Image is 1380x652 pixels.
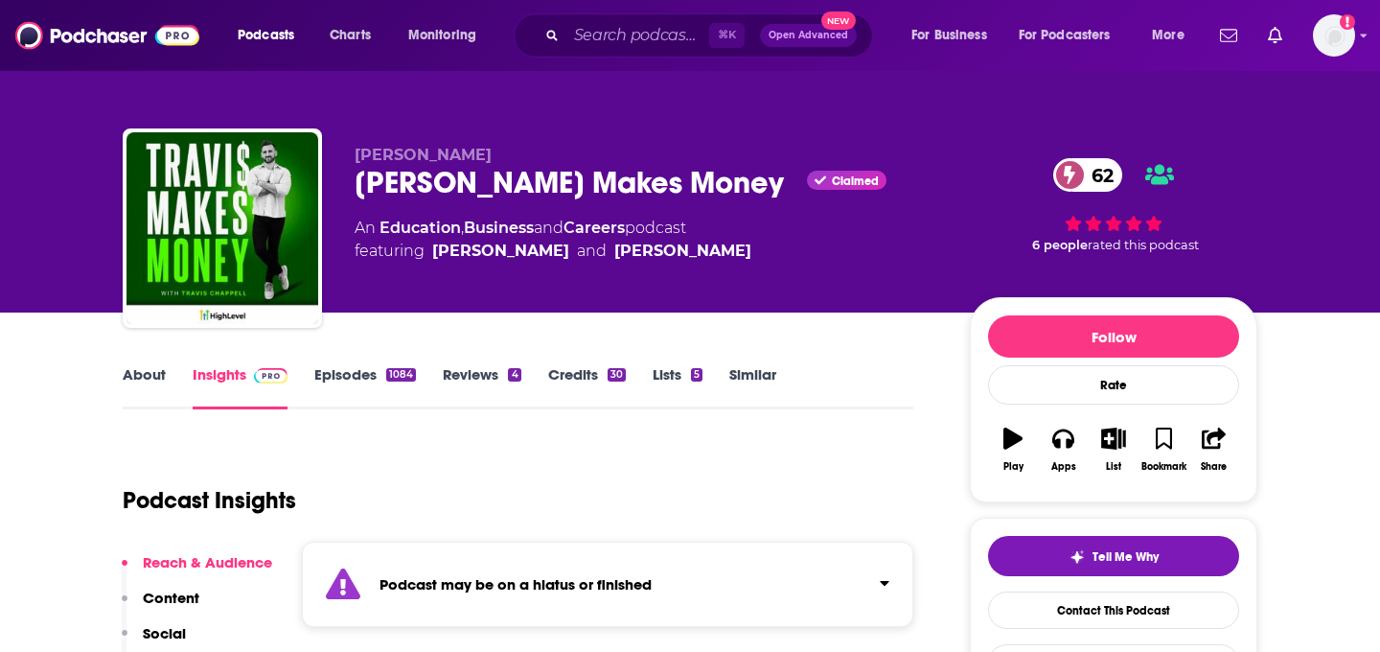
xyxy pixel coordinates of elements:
[566,20,709,51] input: Search podcasts, credits, & more...
[143,553,272,571] p: Reach & Audience
[1019,22,1111,49] span: For Podcasters
[577,240,607,263] span: and
[126,132,318,324] img: Travis Makes Money
[1088,238,1199,252] span: rated this podcast
[508,368,520,382] div: 4
[988,592,1239,629] a: Contact This Podcast
[970,146,1257,265] div: 62 6 peoplerated this podcast
[314,365,416,409] a: Episodes1084
[534,219,563,237] span: and
[1092,549,1159,565] span: Tell Me Why
[122,553,272,589] button: Reach & Audience
[1038,415,1088,484] button: Apps
[691,368,702,382] div: 5
[821,12,856,30] span: New
[988,415,1038,484] button: Play
[432,240,569,263] a: Eric Skwarczynski
[1072,158,1123,192] span: 62
[238,22,294,49] span: Podcasts
[1141,461,1186,473] div: Bookmark
[898,20,1011,51] button: open menu
[1138,415,1188,484] button: Bookmark
[1313,14,1355,57] img: User Profile
[1340,14,1355,30] svg: Add a profile image
[302,542,913,627] section: Click to expand status details
[123,365,166,409] a: About
[330,22,371,49] span: Charts
[1051,461,1076,473] div: Apps
[123,486,296,515] h1: Podcast Insights
[379,575,652,594] strong: Podcast may be on a hiatus or finished
[1138,20,1208,51] button: open menu
[1053,158,1123,192] a: 62
[143,589,199,607] p: Content
[1313,14,1355,57] span: Logged in as megcassidy
[729,365,776,409] a: Similar
[355,146,492,164] span: [PERSON_NAME]
[1260,19,1290,52] a: Show notifications dropdown
[988,536,1239,576] button: tell me why sparkleTell Me Why
[254,368,287,384] img: Podchaser Pro
[1201,461,1227,473] div: Share
[443,365,520,409] a: Reviews4
[224,20,319,51] button: open menu
[709,23,745,48] span: ⌘ K
[911,22,987,49] span: For Business
[193,365,287,409] a: InsightsPodchaser Pro
[15,17,199,54] img: Podchaser - Follow, Share and Rate Podcasts
[548,365,626,409] a: Credits30
[464,219,534,237] a: Business
[1189,415,1239,484] button: Share
[1069,549,1085,565] img: tell me why sparkle
[832,176,879,186] span: Claimed
[760,24,857,47] button: Open AdvancedNew
[1032,238,1088,252] span: 6 people
[1003,461,1023,473] div: Play
[608,368,626,382] div: 30
[1313,14,1355,57] button: Show profile menu
[143,624,186,642] p: Social
[1006,20,1138,51] button: open menu
[532,13,891,58] div: Search podcasts, credits, & more...
[988,365,1239,405] div: Rate
[379,219,461,237] a: Education
[1106,461,1121,473] div: List
[355,240,751,263] span: featuring
[1152,22,1184,49] span: More
[1212,19,1245,52] a: Show notifications dropdown
[317,20,382,51] a: Charts
[988,315,1239,358] button: Follow
[653,365,702,409] a: Lists5
[461,219,464,237] span: ,
[386,368,416,382] div: 1084
[395,20,501,51] button: open menu
[563,219,625,237] a: Careers
[614,240,751,263] a: Travis Chappell
[408,22,476,49] span: Monitoring
[122,589,199,624] button: Content
[769,31,848,40] span: Open Advanced
[355,217,751,263] div: An podcast
[1089,415,1138,484] button: List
